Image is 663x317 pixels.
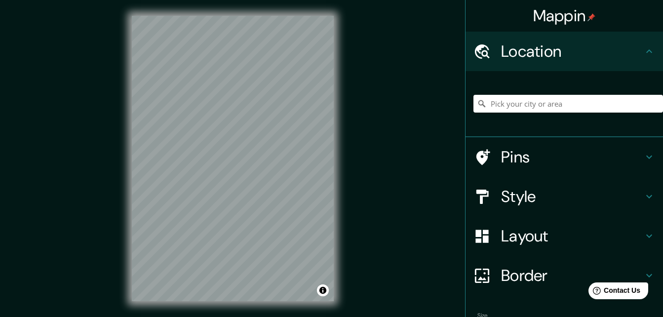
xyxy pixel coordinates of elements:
[466,256,663,295] div: Border
[466,177,663,216] div: Style
[533,6,596,26] h4: Mappin
[466,216,663,256] div: Layout
[501,187,643,206] h4: Style
[587,13,595,21] img: pin-icon.png
[466,32,663,71] div: Location
[501,266,643,285] h4: Border
[501,41,643,61] h4: Location
[501,147,643,167] h4: Pins
[501,226,643,246] h4: Layout
[132,16,334,301] canvas: Map
[473,95,663,113] input: Pick your city or area
[466,137,663,177] div: Pins
[317,284,329,296] button: Toggle attribution
[575,278,652,306] iframe: Help widget launcher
